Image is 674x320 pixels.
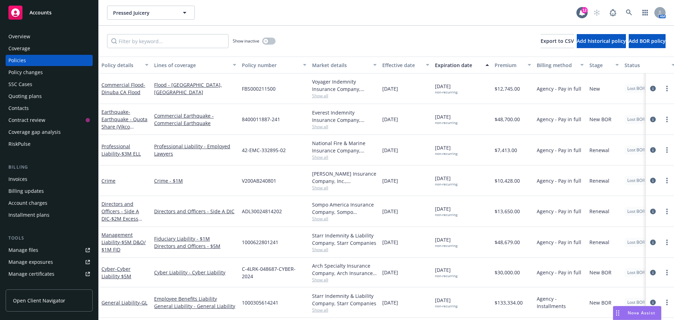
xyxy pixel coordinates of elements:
a: circleInformation [649,268,657,277]
span: - $2M Excess $5M [101,215,142,229]
a: Overview [6,31,93,42]
span: Lost BOR [627,147,645,153]
a: Fiduciary Liability - $1M [154,235,236,242]
div: Status [625,61,667,69]
span: Lost BOR [627,208,645,215]
span: Agency - Installments [537,295,584,310]
a: General Liability [101,299,147,306]
span: Show all [312,277,377,283]
a: Contacts [6,103,93,114]
div: Manage certificates [8,268,54,280]
div: Expiration date [435,61,481,69]
a: Installment plans [6,209,93,221]
a: Earthquake [101,109,147,137]
div: Policy changes [8,67,43,78]
div: non-recurring [435,120,457,125]
span: [DATE] [435,113,457,125]
span: - GL [140,299,147,306]
a: Directors and Officers - Side A DIC [101,201,139,229]
button: Premium [492,57,534,73]
span: Agency - Pay in full [537,146,581,154]
span: Show all [312,93,377,99]
div: Premium [495,61,523,69]
span: Export to CSV [541,38,574,44]
span: Agency - Pay in full [537,239,581,246]
button: Add historical policy [577,34,626,48]
span: 1000305614241 [242,299,278,306]
span: Show all [312,247,377,253]
div: Billing method [537,61,576,69]
span: $13,650.00 [495,208,520,215]
span: Lost BOR [627,239,645,246]
a: Search [622,6,636,20]
button: Policy details [99,57,151,73]
span: Renewal [589,208,609,215]
div: Installment plans [8,209,49,221]
span: Show all [312,124,377,130]
div: Manage claims [8,280,44,292]
span: Lost BOR [627,177,645,184]
a: Professional Liability - Employed Lawyers [154,143,236,157]
span: $7,413.00 [495,146,517,154]
span: [DATE] [382,208,398,215]
span: [DATE] [382,85,398,92]
span: [DATE] [382,177,398,184]
a: more [663,115,671,124]
a: Policy changes [6,67,93,78]
span: $10,428.00 [495,177,520,184]
span: Open Client Navigator [13,297,65,304]
span: 8400011887-241 [242,116,280,123]
span: V200AB240801 [242,177,276,184]
div: Overview [8,31,30,42]
div: RiskPulse [8,138,31,150]
button: Export to CSV [541,34,574,48]
div: Starr Indemnity & Liability Company, Starr Companies [312,232,377,247]
div: SSC Cases [8,79,32,90]
span: $48,679.00 [495,239,520,246]
a: circleInformation [649,176,657,185]
div: Coverage gap analysis [8,126,61,138]
button: Add BOR policy [629,34,666,48]
span: Show all [312,185,377,191]
span: Lost BOR [627,116,645,123]
span: Add historical policy [577,38,626,44]
div: Tools [6,235,93,242]
span: New BOR [589,116,612,123]
a: Commercial Earthquake - Commercial Earthquake [154,112,236,127]
div: Arch Specialty Insurance Company, Arch Insurance Company, Coalition Insurance Solutions (MGA) [312,262,377,277]
a: circleInformation [649,84,657,93]
div: Quoting plans [8,91,42,102]
a: Crime - $1M [154,177,236,184]
span: Agency - Pay in full [537,269,581,276]
span: Show all [312,154,377,160]
a: Cyber Liability - Cyber Liability [154,269,236,276]
a: more [663,298,671,307]
a: Crime [101,177,115,184]
div: Effective date [382,61,422,69]
span: Renewal [589,177,609,184]
a: Flood - [GEOGRAPHIC_DATA], [GEOGRAPHIC_DATA] [154,81,236,96]
button: Pressed Juicery [107,6,195,20]
a: more [663,176,671,185]
div: Market details [312,61,369,69]
a: Policies [6,55,93,66]
a: Report a Bug [606,6,620,20]
a: Commercial Flood [101,81,145,96]
a: Manage exposures [6,256,93,268]
a: Cyber [101,266,131,280]
span: Lost BOR [627,299,645,306]
a: circleInformation [649,146,657,154]
span: [DATE] [435,175,457,187]
span: ADL30024814202 [242,208,282,215]
a: more [663,84,671,93]
button: Policy number [239,57,309,73]
a: Coverage gap analysis [6,126,93,138]
button: Nova Assist [613,306,661,320]
a: circleInformation [649,238,657,247]
a: Manage certificates [6,268,93,280]
a: Manage files [6,244,93,256]
span: [DATE] [435,236,457,248]
div: Contract review [8,115,45,126]
span: Renewal [589,239,609,246]
span: [DATE] [435,266,457,278]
